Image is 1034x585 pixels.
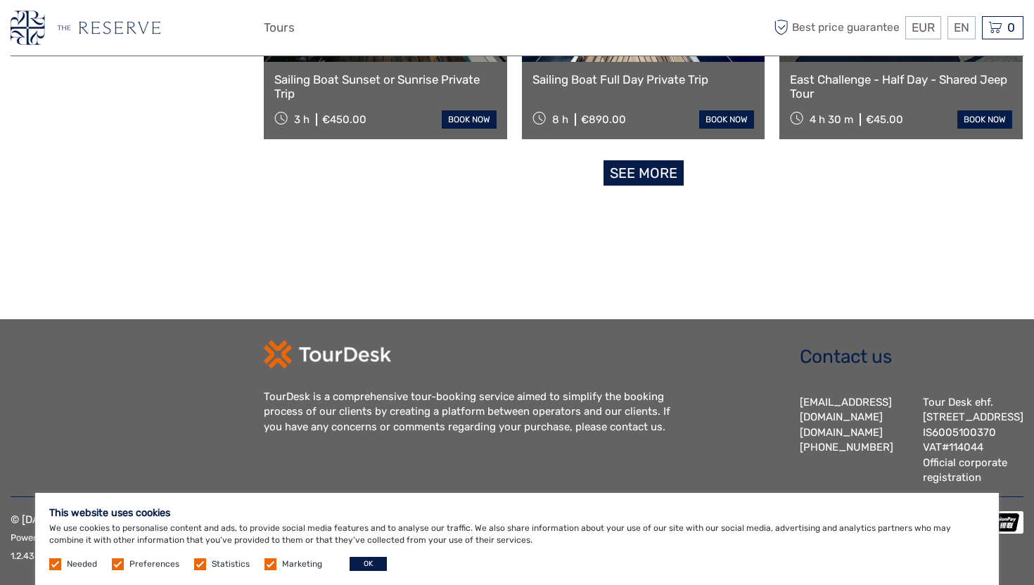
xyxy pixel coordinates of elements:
[581,113,626,126] div: €890.00
[947,16,976,39] div: EN
[442,110,497,129] a: book now
[866,113,903,126] div: €45.00
[11,11,160,45] img: 3278-36be6d4b-08c9-4979-a83f-cba5f6b699ea_logo_small.png
[790,72,1012,101] a: East Challenge - Half Day - Shared Jeep Tour
[282,558,322,570] label: Marketing
[212,558,250,570] label: Statistics
[810,113,853,126] span: 4 h 30 m
[162,22,179,39] button: Open LiveChat chat widget
[11,511,252,565] p: © [DATE] - [DATE] Tourdesk. All Rights Reserved.
[67,558,97,570] label: Needed
[350,557,387,571] button: OK
[11,551,118,561] small: 1.2.4357 - e29baeb093b5
[49,507,985,519] h5: This website uses cookies
[264,340,391,368] img: td-logo-white.png
[35,493,999,585] div: We use cookies to personalise content and ads, to provide social media features and to analyse ou...
[699,110,754,129] a: book now
[20,25,159,36] p: We're away right now. Please check back later!
[957,110,1012,129] a: book now
[294,113,309,126] span: 3 h
[264,18,295,38] a: Tours
[800,395,909,486] div: [EMAIL_ADDRESS][DOMAIN_NAME] [PHONE_NUMBER]
[912,20,935,34] span: EUR
[274,72,497,101] a: Sailing Boat Sunset or Sunrise Private Trip
[1005,20,1017,34] span: 0
[129,558,179,570] label: Preferences
[264,390,686,435] div: TourDesk is a comprehensive tour-booking service aimed to simplify the booking process of our cli...
[923,456,1007,484] a: Official corporate registration
[923,395,1023,486] div: Tour Desk ehf. [STREET_ADDRESS] IS6005100370 VAT#114044
[11,532,216,543] small: Powered by - |
[800,426,883,439] a: [DOMAIN_NAME]
[322,113,366,126] div: €450.00
[604,160,684,186] a: See more
[770,16,902,39] span: Best price guarantee
[532,72,755,86] a: Sailing Boat Full Day Private Trip
[800,346,1023,368] h2: Contact us
[552,113,568,126] span: 8 h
